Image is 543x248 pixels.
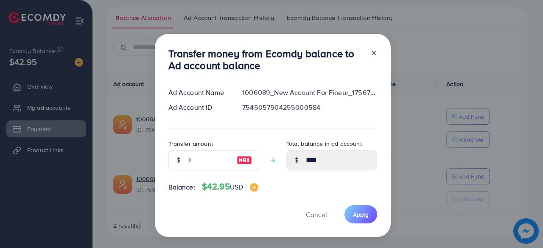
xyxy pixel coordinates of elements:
[235,103,383,112] div: 7545057504255000584
[168,47,364,72] h3: Transfer money from Ecomdy balance to Ad account balance
[162,88,236,98] div: Ad Account Name
[162,103,236,112] div: Ad Account ID
[168,139,213,148] label: Transfer amount
[202,181,258,192] h4: $42.95
[286,139,362,148] label: Total balance in ad account
[353,210,369,219] span: Apply
[295,205,338,223] button: Cancel
[230,182,243,192] span: USD
[344,205,377,223] button: Apply
[306,210,327,219] span: Cancel
[250,183,258,192] img: image
[168,182,195,192] span: Balance:
[237,155,252,165] img: image
[235,88,383,98] div: 1006089_New Account For Fineur_1756720766830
